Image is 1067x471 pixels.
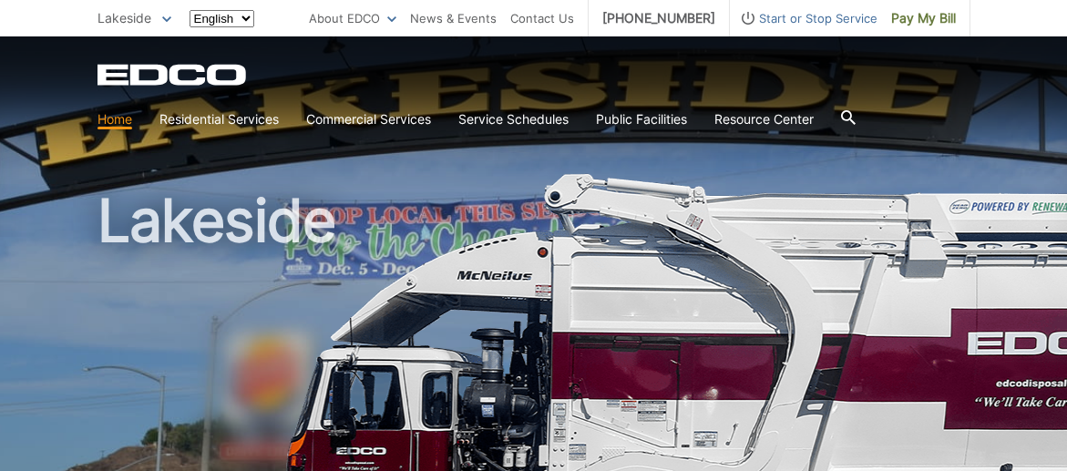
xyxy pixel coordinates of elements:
[159,109,279,129] a: Residential Services
[596,109,687,129] a: Public Facilities
[891,8,956,28] span: Pay My Bill
[714,109,814,129] a: Resource Center
[97,64,249,86] a: EDCD logo. Return to the homepage.
[190,10,254,27] select: Select a language
[309,8,396,28] a: About EDCO
[306,109,431,129] a: Commercial Services
[97,109,132,129] a: Home
[410,8,497,28] a: News & Events
[458,109,569,129] a: Service Schedules
[97,10,151,26] span: Lakeside
[510,8,574,28] a: Contact Us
